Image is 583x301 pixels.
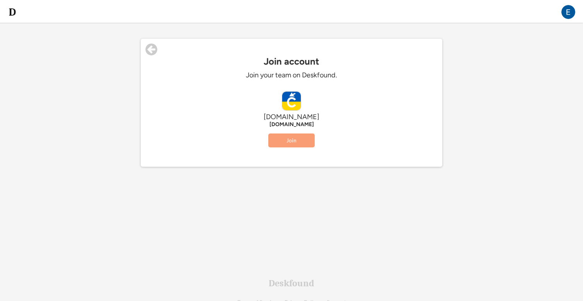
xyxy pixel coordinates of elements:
[282,92,301,110] img: commercecore.com
[8,7,17,17] img: d-whitebg.png
[268,133,315,147] button: Join
[176,113,407,121] div: [DOMAIN_NAME]
[176,121,407,128] div: [DOMAIN_NAME]
[176,71,407,80] div: Join your team on Deskfound.
[141,56,442,67] div: Join account
[269,279,314,288] div: Deskfound
[561,5,575,19] img: ACg8ocKgd1guLPxeuFW4thqgzmZXT9uhN4KLWFlbfvj6AMpFADgHNA=s96-c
